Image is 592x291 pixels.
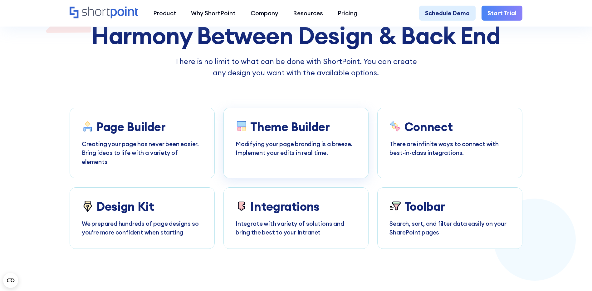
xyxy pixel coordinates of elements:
[70,22,522,48] h2: Harmony Between Design & Back End
[70,108,215,178] a: Page BuilderCreating your page has never been easier. Bring ideas to life with a variety of elements
[96,200,154,213] h3: Design Kit
[561,261,592,291] iframe: Chat Widget
[223,187,369,249] a: IntegrationsIntegrate with variety of solutions and bring the best to your Intranet
[184,6,243,20] a: Why ShortPoint
[404,200,445,213] h3: Toolbar
[236,140,356,157] p: Modifying your page branding is a breeze. Implement your edits in real time.
[286,6,330,20] a: Resources
[251,9,278,17] div: Company
[146,6,183,20] a: Product
[223,108,369,178] a: Theme BuilderModifying your page branding is a breeze. Implement your edits in real time.
[243,6,286,20] a: Company
[293,9,323,17] div: Resources
[404,120,453,134] h3: Connect
[96,120,165,134] h3: Page Builder
[330,6,365,20] a: Pricing
[170,56,422,78] p: There is no limit to what can be done with ShortPoint. You can create any design you want with th...
[389,140,510,157] p: There are infinite ways to connect with best-in-class integrations.
[389,219,510,237] p: Search, sort, and filter data easily on your SharePoint pages
[419,6,476,20] a: Schedule Demo
[250,120,330,134] h3: Theme Builder
[82,219,203,237] p: We prepared hundreds of page designs so you're more confident when starting
[377,187,522,249] a: ToolbarSearch, sort, and filter data easily on your SharePoint pages
[377,108,522,178] a: ConnectThere are infinite ways to connect with best-in-class integrations.
[82,140,203,166] p: Creating your page has never been easier. Bring ideas to life with a variety of elements
[191,9,236,17] div: Why ShortPoint
[236,219,356,237] p: Integrate with variety of solutions and bring the best to your Intranet
[153,9,176,17] div: Product
[70,7,139,19] a: Home
[250,200,319,213] h3: Integrations
[338,9,357,17] div: Pricing
[3,273,18,288] button: Open CMP widget
[70,187,215,249] a: Design KitWe prepared hundreds of page designs so you're more confident when starting
[482,6,522,20] a: Start Trial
